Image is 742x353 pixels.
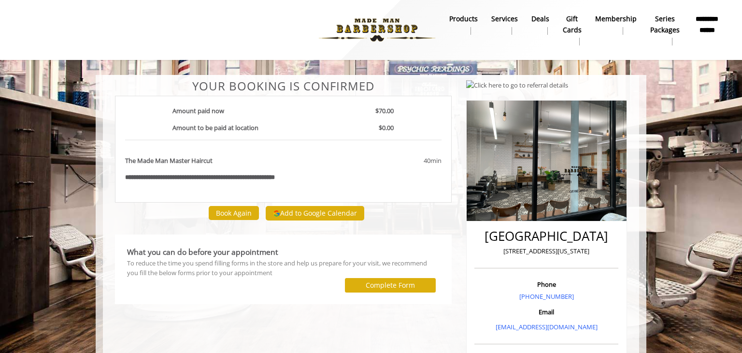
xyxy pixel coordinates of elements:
a: MembershipMembership [588,12,643,37]
b: Services [491,14,518,24]
img: Click here to go to referral details [466,80,568,90]
img: Made Man Barbershop logo [311,3,443,57]
b: gift cards [563,14,582,35]
button: Add to Google Calendar [266,206,364,221]
button: Complete Form [345,278,436,292]
button: Book Again [209,206,259,220]
p: [STREET_ADDRESS][US_STATE] [477,246,616,256]
b: Series packages [650,14,680,35]
div: 40min [345,156,441,166]
a: Series packagesSeries packages [643,12,686,48]
b: products [449,14,478,24]
h2: [GEOGRAPHIC_DATA] [477,229,616,243]
b: Deals [531,14,549,24]
b: Amount paid now [172,106,224,115]
h3: Email [477,309,616,315]
b: Amount to be paid at location [172,123,258,132]
label: Complete Form [366,281,415,289]
a: DealsDeals [525,12,556,37]
b: What you can do before your appointment [127,247,278,257]
a: Gift cardsgift cards [556,12,588,48]
div: To reduce the time you spend filling forms in the store and help us prepare for your visit, we re... [127,258,440,279]
b: The Made Man Master Haircut [125,156,213,166]
a: ServicesServices [485,12,525,37]
a: Productsproducts [442,12,485,37]
b: $0.00 [379,123,394,132]
a: [EMAIL_ADDRESS][DOMAIN_NAME] [496,323,598,331]
a: [PHONE_NUMBER] [519,292,574,301]
h3: Phone [477,281,616,288]
b: $70.00 [375,106,394,115]
center: Your Booking is confirmed [115,80,452,92]
b: Membership [595,14,637,24]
